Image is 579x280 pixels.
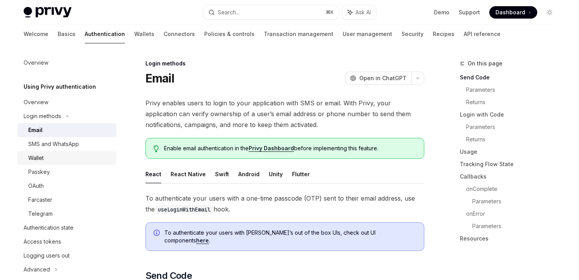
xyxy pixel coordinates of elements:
[155,205,213,214] code: useLoginWithEmail
[24,58,48,67] div: Overview
[292,165,310,183] button: Flutter
[164,229,416,244] span: To authenticate your users with [PERSON_NAME]’s out of the box UIs, check out UI components .
[24,7,72,18] img: light logo
[460,158,562,170] a: Tracking Flow State
[28,209,53,218] div: Telegram
[145,60,424,67] div: Login methods
[466,208,562,220] a: onError
[85,25,125,43] a: Authentication
[459,9,480,16] a: Support
[28,167,50,177] div: Passkey
[460,108,562,121] a: Login with Code
[164,144,416,152] span: Enable email authentication in the before implementing this feature.
[269,165,283,183] button: Unity
[17,151,116,165] a: Wallet
[145,193,424,215] span: To authenticate your users with a one-time passcode (OTP) sent to their email address, use the hook.
[460,71,562,84] a: Send Code
[249,145,294,152] a: Privy Dashboard
[215,165,229,183] button: Swift
[134,25,154,43] a: Wallets
[24,112,61,121] div: Login methods
[355,9,371,16] span: Ask AI
[460,146,562,158] a: Usage
[434,9,449,16] a: Demo
[24,251,70,260] div: Logging users out
[17,56,116,70] a: Overview
[466,133,562,146] a: Returns
[17,179,116,193] a: OAuth
[489,6,537,19] a: Dashboard
[24,25,48,43] a: Welcome
[17,249,116,263] a: Logging users out
[28,195,52,204] div: Farcaster
[24,223,73,232] div: Authentication state
[17,235,116,249] a: Access tokens
[24,82,96,91] h5: Using Privy authentication
[17,207,116,221] a: Telegram
[28,139,79,149] div: SMS and WhatsApp
[171,165,206,183] button: React Native
[466,96,562,108] a: Returns
[468,59,502,68] span: On this page
[264,25,333,43] a: Transaction management
[543,6,556,19] button: Toggle dark mode
[326,9,334,15] span: ⌘ K
[345,72,411,85] button: Open in ChatGPT
[154,230,161,237] svg: Info
[343,25,392,43] a: User management
[145,71,174,85] h1: Email
[28,181,44,191] div: OAuth
[472,220,562,232] a: Parameters
[24,98,48,107] div: Overview
[24,237,61,246] div: Access tokens
[17,95,116,109] a: Overview
[28,125,43,135] div: Email
[17,193,116,207] a: Farcaster
[17,123,116,137] a: Email
[196,237,209,244] a: here
[433,25,454,43] a: Recipes
[472,195,562,208] a: Parameters
[203,5,338,19] button: Search...⌘K
[495,9,525,16] span: Dashboard
[359,74,406,82] span: Open in ChatGPT
[17,137,116,151] a: SMS and WhatsApp
[17,165,116,179] a: Passkey
[145,165,161,183] button: React
[24,265,50,274] div: Advanced
[17,221,116,235] a: Authentication state
[218,8,239,17] div: Search...
[145,98,424,130] span: Privy enables users to login to your application with SMS or email. With Privy, your application ...
[164,25,195,43] a: Connectors
[460,232,562,245] a: Resources
[58,25,75,43] a: Basics
[466,183,562,195] a: onComplete
[466,121,562,133] a: Parameters
[464,25,500,43] a: API reference
[238,165,260,183] button: Android
[204,25,254,43] a: Policies & controls
[401,25,424,43] a: Security
[466,84,562,96] a: Parameters
[28,153,44,163] div: Wallet
[342,5,376,19] button: Ask AI
[460,170,562,183] a: Callbacks
[154,145,159,152] svg: Tip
